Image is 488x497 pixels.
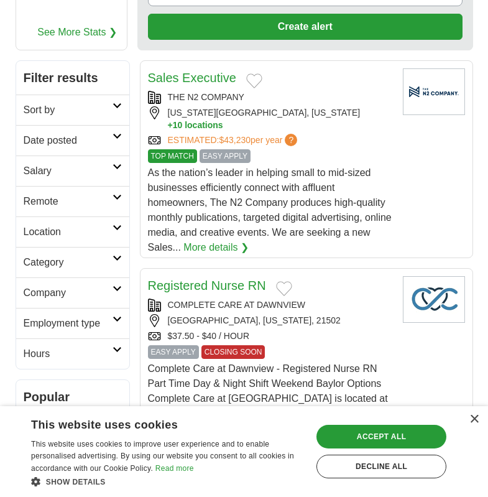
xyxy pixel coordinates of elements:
button: Add to favorite jobs [246,73,262,88]
div: This website uses cookies [31,414,273,432]
span: EASY APPLY [200,149,251,163]
h2: Employment type [24,316,113,331]
span: This website uses cookies to improve user experience and to enable personalised advertising. By u... [31,440,294,473]
div: [GEOGRAPHIC_DATA], [US_STATE], 21502 [148,314,393,327]
span: + [168,119,173,131]
a: Location [16,216,129,247]
h2: Popular searches [24,388,122,425]
img: Company logo [403,68,465,115]
h2: Company [24,286,113,300]
span: Show details [46,478,106,486]
div: Accept all [316,425,446,448]
button: +10 locations [168,119,393,131]
a: ESTIMATED:$43,230per year? [168,134,300,147]
h2: Category [24,255,113,270]
h2: Location [24,225,113,239]
h2: Date posted [24,133,113,148]
a: Sales Executive [148,71,236,85]
span: CLOSING SOON [201,345,265,359]
a: Date posted [16,125,129,156]
span: ? [285,134,297,146]
a: Read more, opens a new window [155,464,194,473]
a: Category [16,247,129,277]
a: See More Stats ❯ [37,25,117,40]
div: Close [469,415,479,424]
a: Registered Nurse RN [148,279,266,292]
h2: Remote [24,194,113,209]
div: [US_STATE][GEOGRAPHIC_DATA], [US_STATE] [148,106,393,131]
div: $37.50 - $40 / HOUR [148,330,393,343]
a: Remote [16,186,129,216]
h2: Sort by [24,103,113,118]
div: Decline all [316,455,446,478]
div: THE N2 COMPANY [148,91,393,104]
span: Complete Care at Dawnview - Registered Nurse RN Part Time Day & Night Shift Weekend Baylor Option... [148,363,388,448]
a: Salary [16,156,129,186]
h2: Salary [24,164,113,179]
h2: Hours [24,346,113,361]
a: Employment type [16,308,129,338]
button: Create alert [148,14,463,40]
div: Show details [31,475,304,488]
img: Company logo [403,276,465,323]
a: Company [16,277,129,308]
h2: Filter results [16,61,129,95]
span: $43,230 [219,135,251,145]
a: Hours [16,338,129,369]
span: TOP MATCH [148,149,197,163]
div: COMPLETE CARE AT DAWNVIEW [148,299,393,312]
span: EASY APPLY [148,345,199,359]
span: As the nation’s leader in helping small to mid-sized businesses efficiently connect with affluent... [148,167,392,253]
a: Sort by [16,95,129,125]
a: More details ❯ [183,240,249,255]
button: Add to favorite jobs [276,281,292,296]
